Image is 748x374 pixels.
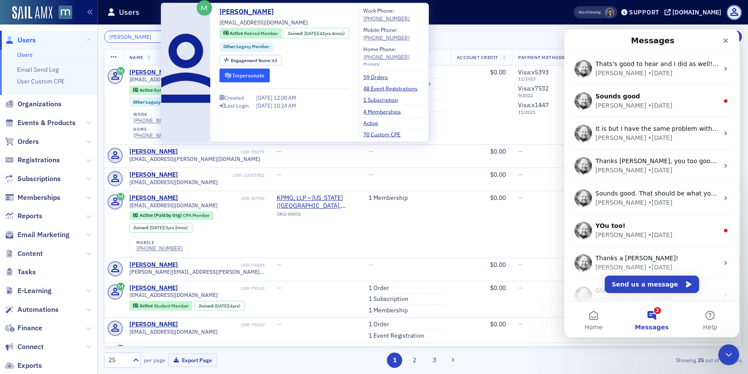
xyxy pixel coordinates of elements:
span: $0.00 [490,194,506,202]
img: SailAMX [12,6,52,20]
span: Content [17,249,43,259]
span: Events & Products [17,118,76,128]
a: [PERSON_NAME] [129,69,178,77]
span: $0.00 [490,284,506,292]
span: [DATE] [256,94,274,101]
span: [PERSON_NAME][EMAIL_ADDRESS][PERSON_NAME][DOMAIN_NAME] [129,269,265,275]
span: Other : [133,99,146,105]
span: — [518,171,523,178]
span: [EMAIL_ADDRESS][DOMAIN_NAME] [219,18,308,26]
span: [DATE] [624,346,642,353]
div: [PHONE_NUMBER] [363,14,410,22]
div: Home Phone: [363,45,410,61]
a: Active (Paid by Org) CPA Member [133,213,209,218]
span: 11 / 2021 [518,109,567,115]
button: Messages [58,273,116,308]
span: — [518,261,523,269]
div: Joined: 1983-04-28 00:00:00 [283,28,349,39]
div: [PERSON_NAME] [31,169,82,178]
div: • [DATE] [83,39,108,49]
span: [DATE] [150,224,164,231]
span: E-Learning [17,286,52,296]
div: [PERSON_NAME] [31,136,82,146]
span: $0.00 [490,147,506,155]
a: [PERSON_NAME] [129,284,178,292]
h1: Users [119,7,139,17]
div: Active: Active: Retired Member [219,28,282,39]
div: work [133,112,180,117]
a: [PERSON_NAME] [129,261,178,269]
div: [PERSON_NAME] [31,266,82,275]
span: [EMAIL_ADDRESS][PERSON_NAME][DOMAIN_NAME] [129,156,260,162]
span: Engagement Score : [231,57,272,63]
button: Help [117,273,175,308]
span: — [277,261,282,269]
a: 1 Subscription [369,295,408,303]
a: 70 Custom CPE [363,130,407,138]
a: [PHONE_NUMBER] [133,117,180,124]
div: [PERSON_NAME] [129,321,178,329]
button: Impersonate [219,69,270,82]
a: 4 Memberships [363,107,407,115]
a: Registrations [5,155,60,165]
div: mobile [136,240,183,245]
div: • [DATE] [83,72,108,81]
a: [PERSON_NAME] [129,194,178,202]
span: YOu too! [31,193,61,200]
img: Profile image for Aidan [10,257,28,275]
span: Account Credit [457,54,498,60]
span: It is but I have the same problem with my cell phone too. It's different numbers calling us. You'... [31,96,368,103]
a: 1 Order [369,321,389,329]
a: Email Marketing [5,230,70,240]
span: — [518,320,523,328]
span: Reports [17,211,42,221]
a: Other:Legacy Member [223,43,269,50]
span: Subscriptions [17,174,61,184]
div: [PHONE_NUMBER] [363,34,410,42]
a: Users [17,51,33,59]
a: 59 Orders [363,73,394,80]
span: Automations [17,305,59,315]
img: SailAMX [59,6,72,19]
span: Visa : x5393 [518,68,549,76]
img: Profile image for Aidan [10,192,28,210]
div: • [DATE] [83,201,108,210]
div: Active (Paid by Org): Active (Paid by Org): CPA Member [129,211,214,220]
a: 1 Membership [369,307,408,315]
span: 10:24 AM [274,102,296,109]
div: Last Login [225,103,249,108]
span: [EMAIL_ADDRESS][DOMAIN_NAME] [129,292,218,298]
div: USR-20047482 [179,172,264,178]
span: Joined : [198,303,215,309]
div: [PHONE_NUMBER] [133,132,180,139]
a: [PERSON_NAME] [129,171,178,179]
a: Orders [5,137,39,147]
a: Connect [5,342,44,352]
span: [DATE] [678,346,696,353]
a: Active Student Member [133,303,188,309]
div: • [DATE] [83,169,108,178]
span: Mastercard : x5624 [518,346,567,353]
img: Profile image for Aidan [10,95,28,113]
a: Users [5,35,36,45]
span: Payment Methods [518,54,565,60]
div: Active: Active: Student Member [129,301,193,311]
iframe: Intercom live chat [718,344,739,365]
span: — [518,194,523,202]
a: Organizations [5,99,62,109]
a: [PERSON_NAME] [129,148,178,156]
a: [PHONE_NUMBER] [363,52,410,60]
div: USR-79145 [179,286,264,291]
div: [PERSON_NAME] [31,201,82,210]
span: Name [129,54,143,60]
span: Viewing [578,9,601,15]
span: [DATE] [256,102,274,109]
a: Events & Products [5,118,76,128]
span: Joined : [133,225,150,231]
a: Active [363,119,385,127]
a: E-Learning [5,286,52,296]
